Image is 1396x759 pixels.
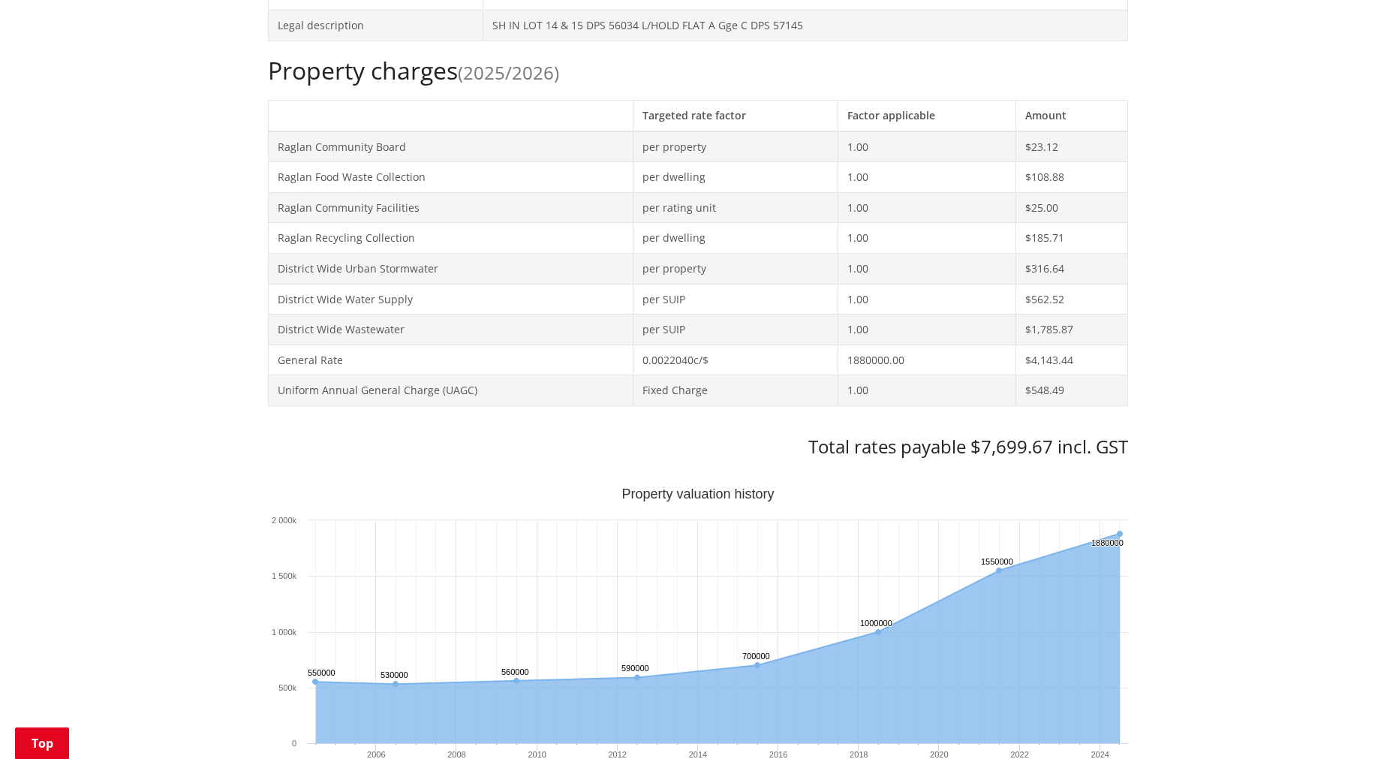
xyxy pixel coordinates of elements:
[1117,531,1123,537] path: Sunday, Jun 30, 12:00, 1,880,000. Capital Value.
[272,628,297,637] text: 1 000k
[689,750,707,759] text: 2014
[838,162,1015,193] td: 1.00
[1016,345,1128,375] td: $4,143.44
[1016,131,1128,162] td: $23.12
[15,727,69,759] a: Top
[981,557,1013,566] text: 1550000
[501,667,529,676] text: 560000
[513,678,519,684] path: Tuesday, Jun 30, 12:00, 560,000. Capital Value.
[608,750,626,759] text: 2012
[633,223,838,254] td: per dwelling
[838,284,1015,315] td: 1.00
[393,681,399,687] path: Friday, Jun 30, 12:00, 530,000. Capital Value.
[633,345,838,375] td: 0.0022040c/$
[838,253,1015,284] td: 1.00
[269,284,633,315] td: District Wide Water Supply
[268,56,1128,85] h2: Property charges
[381,670,408,679] text: 530000
[312,679,318,685] path: Wednesday, Jun 30, 12:00, 550,000. Capital Value.
[838,345,1015,375] td: 1880000.00
[621,486,774,501] text: Property valuation history
[1016,375,1128,406] td: $548.49
[633,131,838,162] td: per property
[1091,750,1109,759] text: 2024
[633,100,838,131] th: Targeted rate factor
[1016,253,1128,284] td: $316.64
[483,10,1127,41] td: SH IN LOT 14 & 15 DPS 56034 L/HOLD FLAT A Gge C DPS 57145
[838,192,1015,223] td: 1.00
[838,223,1015,254] td: 1.00
[838,100,1015,131] th: Factor applicable
[269,131,633,162] td: Raglan Community Board
[292,739,296,748] text: 0
[1327,696,1381,750] iframe: Messenger Launcher
[1016,223,1128,254] td: $185.71
[742,652,770,661] text: 700000
[930,750,948,759] text: 2020
[633,375,838,406] td: Fixed Charge
[860,619,892,628] text: 1000000
[838,315,1015,345] td: 1.00
[308,668,335,677] text: 550000
[268,436,1128,458] h3: Total rates payable $7,699.67 incl. GST
[269,253,633,284] td: District Wide Urban Stormwater
[269,162,633,193] td: Raglan Food Waste Collection
[634,674,640,680] path: Saturday, Jun 30, 12:00, 590,000. Capital Value.
[633,192,838,223] td: per rating unit
[1016,162,1128,193] td: $108.88
[996,568,1002,574] path: Wednesday, Jun 30, 12:00, 1,550,000. Capital Value.
[621,664,649,673] text: 590000
[850,750,868,759] text: 2018
[1016,315,1128,345] td: $1,785.87
[633,253,838,284] td: per property
[875,629,881,635] path: Saturday, Jun 30, 12:00, 1,000,000. Capital Value.
[269,375,633,406] td: Uniform Annual General Charge (UAGC)
[1091,538,1124,547] text: 1880000
[269,223,633,254] td: Raglan Recycling Collection
[838,131,1015,162] td: 1.00
[272,516,297,525] text: 2 000k
[269,315,633,345] td: District Wide Wastewater
[278,683,296,692] text: 500k
[1010,750,1028,759] text: 2022
[838,375,1015,406] td: 1.00
[1016,284,1128,315] td: $562.52
[1016,100,1128,131] th: Amount
[269,192,633,223] td: Raglan Community Facilities
[367,750,385,759] text: 2006
[769,750,787,759] text: 2016
[269,345,633,375] td: General Rate
[754,662,760,668] path: Tuesday, Jun 30, 12:00, 700,000. Capital Value.
[528,750,546,759] text: 2010
[269,10,483,41] td: Legal description
[633,284,838,315] td: per SUIP
[458,60,559,85] span: (2025/2026)
[447,750,465,759] text: 2008
[633,315,838,345] td: per SUIP
[633,162,838,193] td: per dwelling
[272,571,297,580] text: 1 500k
[1016,192,1128,223] td: $25.00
